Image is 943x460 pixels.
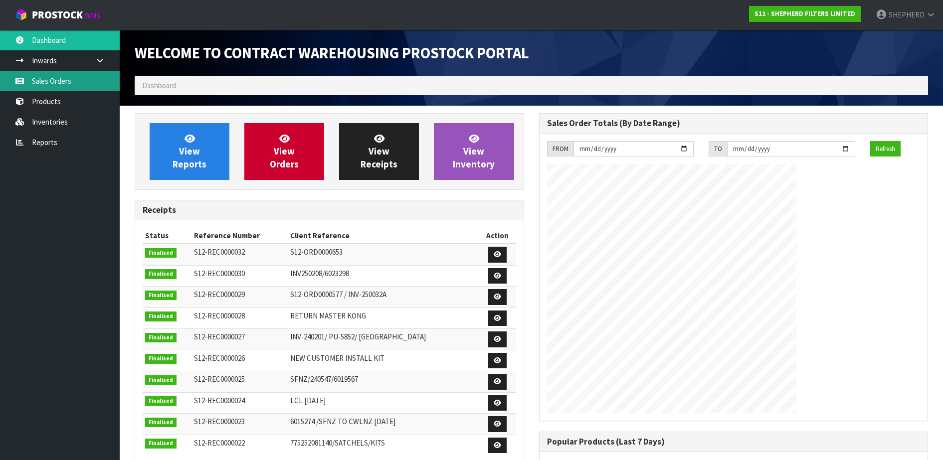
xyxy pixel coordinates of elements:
h3: Popular Products (Last 7 Days) [547,437,921,447]
div: FROM [547,141,573,157]
th: Client Reference [288,228,479,244]
span: S12-REC0000028 [194,311,245,320]
span: S12-REC0000029 [194,290,245,299]
span: Finalised [145,333,177,343]
th: Status [143,228,191,244]
span: Finalised [145,291,177,301]
span: RETURN MASTER KONG [290,311,366,320]
span: View Orders [270,133,299,170]
span: S12-ORD0000653 [290,247,343,257]
span: S12-REC0000030 [194,269,245,278]
span: ProStock [32,8,83,21]
a: ViewOrders [244,123,324,180]
a: ViewReceipts [339,123,419,180]
span: 775252081140/SATCHELS/KITS [290,438,385,448]
span: SFNZ/240547/6019567 [290,374,358,384]
span: Finalised [145,418,177,428]
th: Action [479,228,516,244]
span: S12-ORD0000577 / INV-250032A [290,290,386,299]
span: View Receipts [361,133,397,170]
span: INV250208/6023298 [290,269,349,278]
span: S12-REC0000026 [194,353,245,363]
span: View Inventory [453,133,495,170]
span: S12-REC0000024 [194,396,245,405]
span: Finalised [145,354,177,364]
button: Refresh [870,141,901,157]
a: ViewInventory [434,123,514,180]
span: NEW CUSTOMER INSTALL KIT [290,353,384,363]
span: Finalised [145,396,177,406]
h3: Receipts [143,205,516,215]
h3: Sales Order Totals (By Date Range) [547,119,921,128]
span: S12-REC0000025 [194,374,245,384]
span: SHEPHERD [889,10,925,19]
span: S12-REC0000022 [194,438,245,448]
span: Finalised [145,311,177,321]
span: Dashboard [142,81,176,90]
small: WMS [85,11,100,20]
span: S12-REC0000032 [194,247,245,257]
span: Finalised [145,439,177,449]
span: Finalised [145,375,177,385]
strong: S12 - SHEPHERD FILTERS LIMITED [754,9,855,18]
span: 6015274 /SFNZ TO CWLNZ [DATE] [290,417,395,426]
span: LCL [DATE] [290,396,326,405]
span: View Reports [173,133,206,170]
span: S12-REC0000023 [194,417,245,426]
span: Finalised [145,248,177,258]
th: Reference Number [191,228,288,244]
span: Welcome to Contract Warehousing ProStock Portal [135,43,529,62]
img: cube-alt.png [15,8,27,21]
div: TO [709,141,727,157]
span: S12-REC0000027 [194,332,245,341]
span: INV-240201/ PU-5852/ [GEOGRAPHIC_DATA] [290,332,426,341]
a: ViewReports [150,123,229,180]
span: Finalised [145,269,177,279]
